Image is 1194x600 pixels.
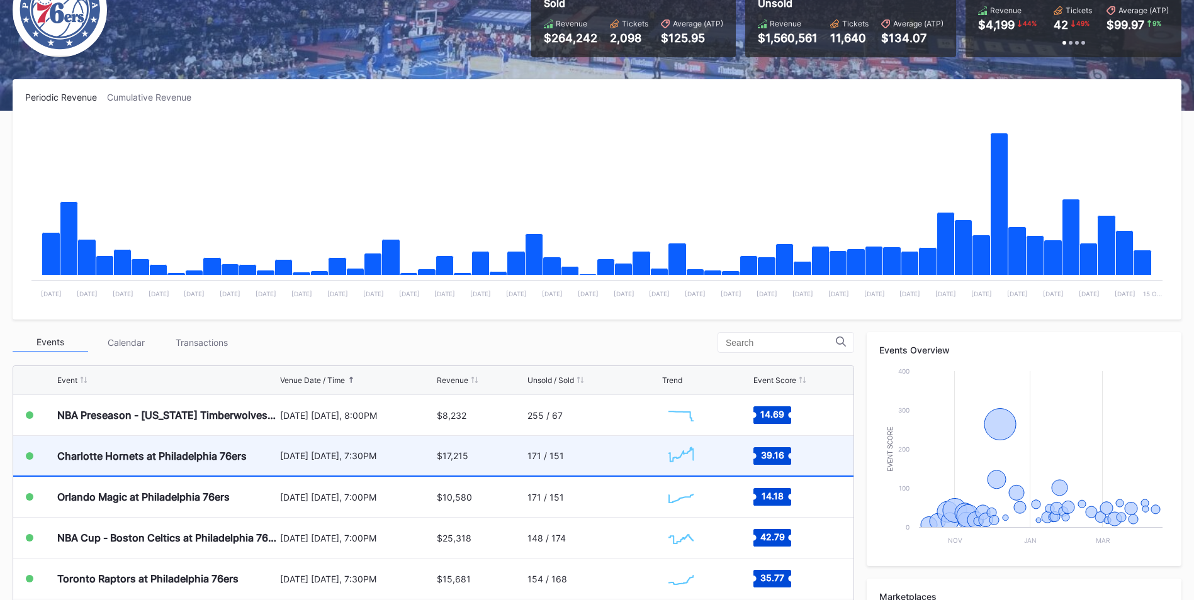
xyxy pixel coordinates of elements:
div: Trend [662,375,682,385]
div: 154 / 168 [527,574,567,584]
div: $134.07 [881,31,943,45]
text: [DATE] [685,290,706,297]
text: [DATE] [578,290,599,297]
div: [DATE] [DATE], 7:30PM [280,574,434,584]
div: Revenue [770,19,801,28]
div: 171 / 151 [527,450,564,461]
div: $10,580 [437,492,472,503]
text: [DATE] [1007,290,1028,297]
div: NBA Cup - Boston Celtics at Philadelphia 76ers [57,531,277,544]
text: Jan [1024,536,1037,544]
div: Calendar [88,333,164,352]
div: Toronto Raptors at Philadelphia 76ers [57,572,239,585]
text: [DATE] [828,290,849,297]
text: [DATE] [1079,290,1100,297]
text: Nov [948,536,962,544]
div: $1,560,561 [758,31,818,45]
text: [DATE] [864,290,885,297]
text: Mar [1096,536,1110,544]
input: Search [726,338,836,348]
text: [DATE] [363,290,384,297]
text: 0 [906,523,910,531]
svg: Chart title [662,481,700,513]
div: Transactions [164,333,239,352]
text: Event Score [887,426,894,472]
div: [DATE] [DATE], 7:00PM [280,492,434,503]
div: Revenue [556,19,587,28]
text: [DATE] [220,290,240,297]
text: 15 O… [1143,290,1162,297]
div: 49 % [1075,18,1091,28]
text: [DATE] [792,290,813,297]
div: 255 / 67 [527,410,563,421]
div: [DATE] [DATE], 7:00PM [280,533,434,543]
div: 171 / 151 [527,492,564,503]
text: [DATE] [113,290,133,297]
text: [DATE] [649,290,670,297]
text: [DATE] [971,290,992,297]
text: [DATE] [327,290,348,297]
text: [DATE] [506,290,527,297]
text: 35.77 [760,572,784,583]
text: [DATE] [757,290,777,297]
div: $15,681 [437,574,471,584]
text: [DATE] [41,290,62,297]
div: Average (ATP) [1118,6,1169,15]
svg: Chart title [879,365,1169,553]
div: Charlotte Hornets at Philadelphia 76ers [57,450,247,462]
text: 14.69 [760,409,784,419]
div: Venue Date / Time [280,375,345,385]
div: $125.95 [661,31,723,45]
div: Tickets [842,19,869,28]
text: [DATE] [899,290,920,297]
text: 39.16 [760,449,784,460]
text: 14.18 [761,491,783,501]
div: $264,242 [544,31,597,45]
text: [DATE] [434,290,455,297]
div: 44 % [1022,18,1038,28]
text: [DATE] [1115,290,1135,297]
div: NBA Preseason - [US_STATE] Timberwolves at Philadelphia 76ers [57,409,277,421]
div: $8,232 [437,410,466,421]
div: 2,098 [610,31,648,45]
div: 9 % [1151,18,1163,28]
div: Event Score [753,375,796,385]
div: $99.97 [1107,18,1144,31]
text: [DATE] [149,290,169,297]
text: [DATE] [77,290,98,297]
text: [DATE] [470,290,491,297]
text: 42.79 [760,531,784,542]
div: 148 / 174 [527,533,566,543]
text: [DATE] [256,290,276,297]
text: [DATE] [1043,290,1064,297]
div: $17,215 [437,450,468,461]
div: [DATE] [DATE], 7:30PM [280,450,434,461]
svg: Chart title [662,399,700,431]
text: 100 [899,484,910,492]
div: Revenue [990,6,1022,15]
div: Periodic Revenue [25,92,107,103]
text: 400 [898,367,910,375]
div: Event [57,375,77,385]
div: Average (ATP) [893,19,943,28]
text: [DATE] [935,290,956,297]
svg: Chart title [662,522,700,553]
div: Tickets [1066,6,1092,15]
div: $4,199 [978,18,1015,31]
div: 11,640 [830,31,869,45]
text: [DATE] [721,290,741,297]
svg: Chart title [662,563,700,594]
text: [DATE] [291,290,312,297]
svg: Chart title [662,440,700,472]
text: [DATE] [542,290,563,297]
div: Events [13,333,88,352]
text: [DATE] [184,290,205,297]
text: [DATE] [614,290,634,297]
div: Cumulative Revenue [107,92,201,103]
div: Average (ATP) [673,19,723,28]
text: 200 [898,445,910,453]
div: [DATE] [DATE], 8:00PM [280,410,434,421]
div: Events Overview [879,345,1169,355]
div: Unsold / Sold [527,375,574,385]
div: $25,318 [437,533,471,543]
